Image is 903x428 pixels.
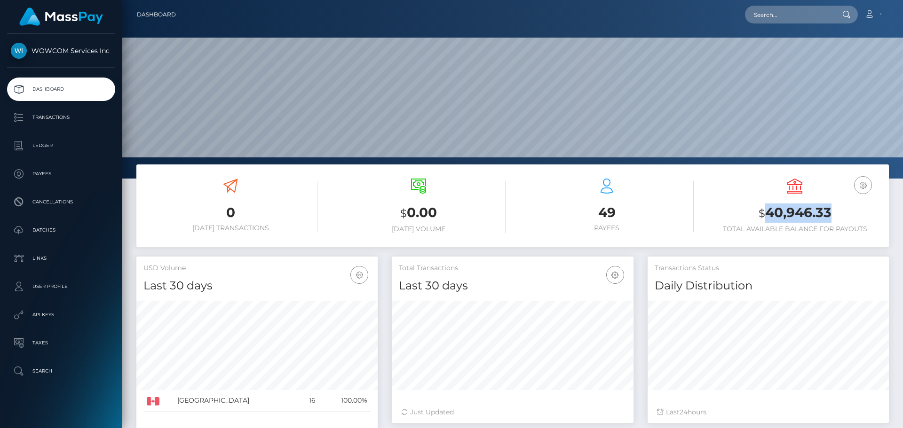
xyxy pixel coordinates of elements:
[298,390,319,412] td: 16
[7,162,115,186] a: Payees
[520,203,694,222] h3: 49
[143,278,371,294] h4: Last 30 days
[143,203,317,222] h3: 0
[143,224,317,232] h6: [DATE] Transactions
[11,223,111,237] p: Batches
[7,190,115,214] a: Cancellations
[657,407,879,417] div: Last hours
[7,47,115,55] span: WOWCOM Services Inc
[7,218,115,242] a: Batches
[401,407,624,417] div: Just Updated
[147,397,159,405] img: CA.png
[332,203,506,223] h3: 0.00
[7,247,115,270] a: Links
[11,82,111,96] p: Dashboard
[399,278,626,294] h4: Last 30 days
[137,5,176,24] a: Dashboard
[11,251,111,265] p: Links
[11,167,111,181] p: Payees
[708,203,882,223] h3: 40,946.33
[19,8,103,26] img: MassPay Logo
[655,278,882,294] h4: Daily Distribution
[759,207,765,220] small: $
[708,225,882,233] h6: Total Available Balance for Payouts
[319,390,371,412] td: 100.00%
[7,78,115,101] a: Dashboard
[655,264,882,273] h5: Transactions Status
[400,207,407,220] small: $
[745,6,833,23] input: Search...
[11,280,111,294] p: User Profile
[7,331,115,355] a: Taxes
[399,264,626,273] h5: Total Transactions
[11,364,111,378] p: Search
[11,195,111,209] p: Cancellations
[7,275,115,298] a: User Profile
[11,308,111,322] p: API Keys
[7,359,115,383] a: Search
[174,390,298,412] td: [GEOGRAPHIC_DATA]
[11,110,111,125] p: Transactions
[143,264,371,273] h5: USD Volume
[11,139,111,153] p: Ledger
[332,225,506,233] h6: [DATE] Volume
[7,303,115,327] a: API Keys
[11,43,27,59] img: WOWCOM Services Inc
[7,106,115,129] a: Transactions
[520,224,694,232] h6: Payees
[680,408,688,416] span: 24
[11,336,111,350] p: Taxes
[7,134,115,157] a: Ledger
